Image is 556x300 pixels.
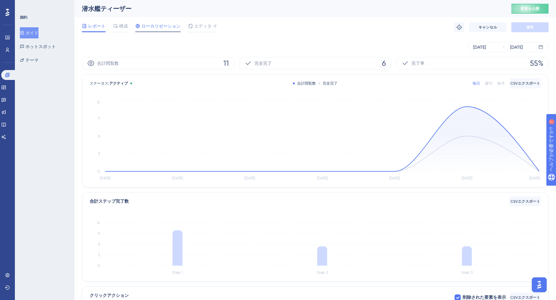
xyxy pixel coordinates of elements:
[82,5,132,12] font: 潜水艦ティーザー
[511,22,549,32] button: 保存
[109,81,128,86] font: アクティブ
[521,7,539,11] font: 変更を公開
[317,176,328,180] tspan: [DATE]
[510,81,540,86] font: CSVエクスポート
[510,78,541,88] button: CSVエクスポート
[461,270,473,275] tspan: Step 3
[98,232,100,236] tspan: 9
[194,24,212,29] font: エディタ
[462,176,472,180] tspan: [DATE]
[100,176,110,180] tspan: [DATE]
[317,270,328,275] tspan: Step 2
[411,61,424,66] font: 完了率
[244,176,255,180] tspan: [DATE]
[510,199,540,204] font: CSVエクスポート
[382,59,386,68] font: 6
[530,276,549,294] iframe: UserGuiding AIアシスタントランチャー
[97,61,119,66] font: 合計閲覧数
[25,44,56,49] font: ホットスポット
[510,45,523,50] font: [DATE]
[529,176,540,180] tspan: [DATE]
[97,169,100,174] tspan: 0
[98,116,100,121] tspan: 9
[172,270,183,275] tspan: Step 1
[97,263,100,268] tspan: 0
[526,25,534,29] font: 保存
[20,15,27,20] font: 婚約
[98,253,100,257] tspan: 3
[297,81,316,86] font: 合計閲覧数
[323,81,338,86] font: 完全完了
[20,41,56,52] button: ホットスポット
[90,81,109,86] font: ステータス:
[389,176,400,180] tspan: [DATE]
[97,221,100,225] tspan: 12
[510,295,540,300] font: CSVエクスポート
[25,58,38,63] font: テーマ
[473,45,486,50] font: [DATE]
[511,4,549,14] button: 変更を公開
[20,27,38,38] button: ガイド
[478,25,497,29] font: キャンセル
[63,4,65,7] font: 7
[172,176,183,180] tspan: [DATE]
[469,22,506,32] button: キャンセル
[90,293,129,298] font: クリックアクション
[530,59,543,68] font: 55%
[88,24,105,29] font: レポート
[20,55,38,66] button: テーマ
[223,59,229,68] font: 11
[90,199,129,204] font: 合計ステップ完了数
[497,81,505,86] font: 毎月
[254,61,272,66] font: 完全完了
[15,3,59,7] font: ヘルプが必要ですか?
[473,81,480,86] font: 毎日
[98,152,100,156] tspan: 3
[98,134,100,138] tspan: 6
[97,100,100,104] tspan: 12
[141,24,181,29] font: ローカリゼーション
[463,295,506,300] font: 削除された要素を表示
[25,30,38,35] font: ガイド
[119,24,128,29] font: 構成
[98,242,100,246] tspan: 6
[510,196,541,206] button: CSVエクスポート
[485,81,492,86] font: 週刊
